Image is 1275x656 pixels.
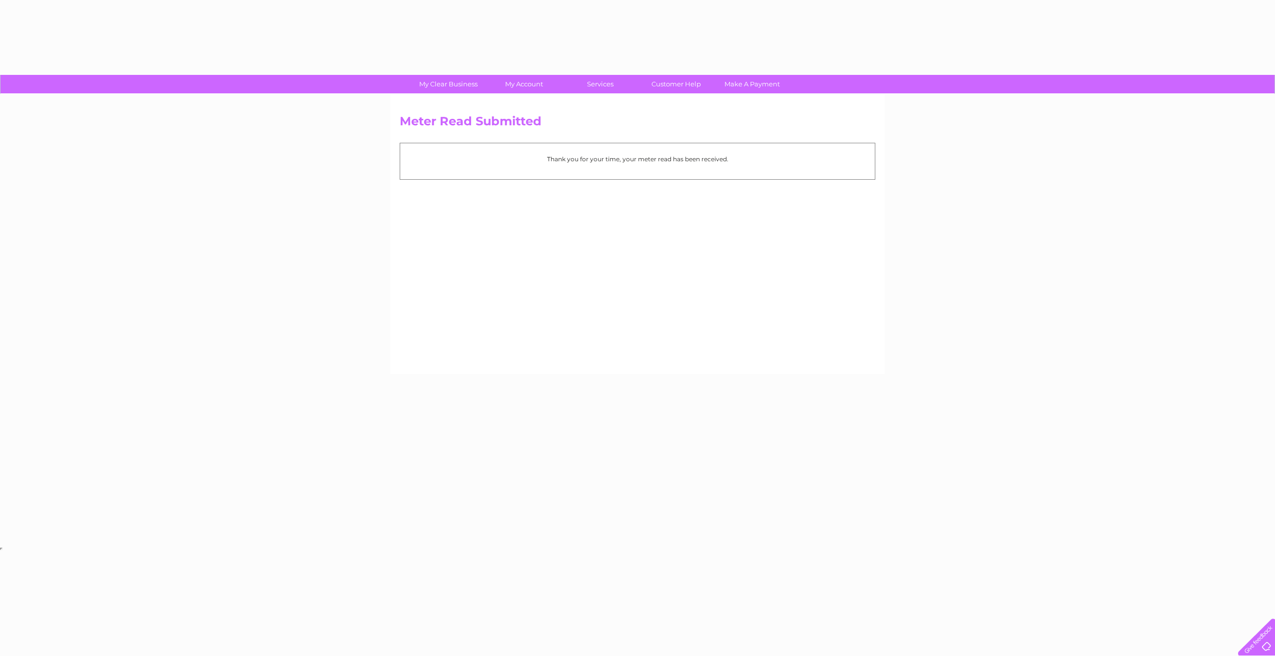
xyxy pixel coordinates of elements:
p: Thank you for your time, your meter read has been received. [405,154,870,164]
a: My Account [483,75,566,93]
a: My Clear Business [407,75,490,93]
a: Services [559,75,641,93]
a: Customer Help [635,75,717,93]
h2: Meter Read Submitted [400,114,875,133]
a: Make A Payment [711,75,793,93]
